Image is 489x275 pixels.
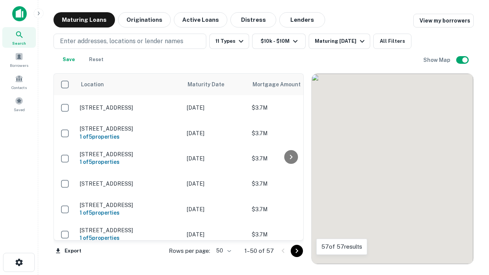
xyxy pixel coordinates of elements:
[252,104,328,112] p: $3.7M
[315,37,367,46] div: Maturing [DATE]
[12,40,26,46] span: Search
[230,12,276,27] button: Distress
[80,133,179,141] h6: 1 of 5 properties
[423,56,452,64] h6: Show Map
[174,12,227,27] button: Active Loans
[252,129,328,137] p: $3.7M
[187,154,244,163] p: [DATE]
[252,180,328,188] p: $3.7M
[2,49,36,70] a: Borrowers
[80,202,179,209] p: [STREET_ADDRESS]
[80,227,179,234] p: [STREET_ADDRESS]
[187,230,244,239] p: [DATE]
[2,94,36,114] a: Saved
[321,242,362,251] p: 57 of 57 results
[291,245,303,257] button: Go to next page
[309,34,370,49] button: Maturing [DATE]
[60,37,183,46] p: Enter addresses, locations or lender names
[252,34,306,49] button: $10k - $10M
[53,12,115,27] button: Maturing Loans
[11,84,27,91] span: Contacts
[187,205,244,214] p: [DATE]
[244,246,274,256] p: 1–50 of 57
[252,230,328,239] p: $3.7M
[213,245,232,256] div: 50
[187,180,244,188] p: [DATE]
[209,34,249,49] button: 11 Types
[252,154,328,163] p: $3.7M
[12,6,27,21] img: capitalize-icon.png
[80,151,179,158] p: [STREET_ADDRESS]
[81,80,104,89] span: Location
[80,180,179,187] p: [STREET_ADDRESS]
[253,80,311,89] span: Mortgage Amount
[80,209,179,217] h6: 1 of 5 properties
[53,34,206,49] button: Enter addresses, locations or lender names
[80,125,179,132] p: [STREET_ADDRESS]
[80,158,179,166] h6: 1 of 5 properties
[2,27,36,48] a: Search
[80,104,179,111] p: [STREET_ADDRESS]
[248,74,332,95] th: Mortgage Amount
[413,14,474,27] a: View my borrowers
[80,234,179,242] h6: 1 of 5 properties
[279,12,325,27] button: Lenders
[76,74,183,95] th: Location
[84,52,108,67] button: Reset
[188,80,234,89] span: Maturity Date
[14,107,25,113] span: Saved
[187,129,244,137] p: [DATE]
[451,189,489,226] iframe: Chat Widget
[118,12,171,27] button: Originations
[312,74,473,264] div: 0 0
[187,104,244,112] p: [DATE]
[373,34,411,49] button: All Filters
[10,62,28,68] span: Borrowers
[53,245,83,257] button: Export
[57,52,81,67] button: Save your search to get updates of matches that match your search criteria.
[183,74,248,95] th: Maturity Date
[252,205,328,214] p: $3.7M
[2,71,36,92] a: Contacts
[169,246,210,256] p: Rows per page:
